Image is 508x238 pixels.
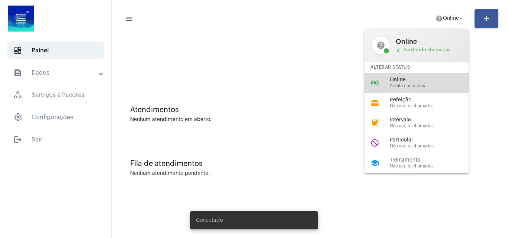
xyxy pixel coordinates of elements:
span: Intervalo [390,117,475,123]
mat-icon: lunch_dining [370,98,379,107]
mat-icon: do_not_disturb [370,138,379,147]
span: Refeição [390,97,475,103]
span: Não aceita chamadas [390,104,475,108]
div: Alterar Status [364,62,469,73]
span: Treinamento [390,157,475,163]
mat-icon: coffee [370,118,379,127]
span: Particular [390,137,475,143]
span: Não aceita chamadas [390,164,475,169]
mat-icon: call_received [396,47,402,53]
mat-icon: school [370,159,379,167]
span: Não aceita chamadas [390,124,475,128]
span: Aceitando chamadas [396,47,461,53]
span: Online [396,38,461,45]
span: Online [390,77,475,83]
mat-icon: help [372,36,390,54]
span: Não aceita chamadas [390,144,475,149]
span: Aceita chamadas [390,84,475,88]
mat-icon: online_prediction [370,78,379,87]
